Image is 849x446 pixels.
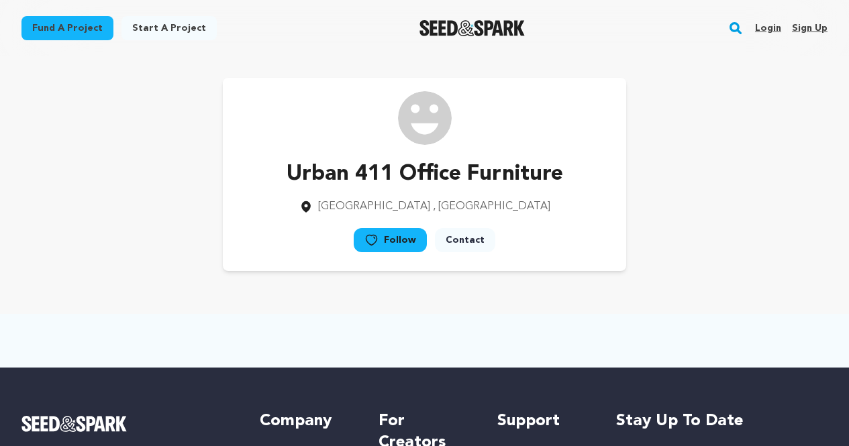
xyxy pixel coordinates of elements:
h5: Support [497,410,589,432]
span: [GEOGRAPHIC_DATA] [318,201,430,212]
a: Seed&Spark Homepage [419,20,525,36]
img: /img/default-images/user/medium/user.png image [398,91,452,145]
img: Seed&Spark Logo Dark Mode [419,20,525,36]
img: Seed&Spark Logo [21,416,127,432]
a: Login [755,17,781,39]
a: Contact [435,228,495,252]
a: Sign up [792,17,828,39]
p: Urban 411 Office Furniture [287,158,563,190]
a: Follow [354,228,427,252]
a: Seed&Spark Homepage [21,416,233,432]
a: Start a project [121,16,217,40]
span: , [GEOGRAPHIC_DATA] [433,201,550,212]
a: Fund a project [21,16,113,40]
h5: Company [260,410,352,432]
h5: Stay up to date [616,410,828,432]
